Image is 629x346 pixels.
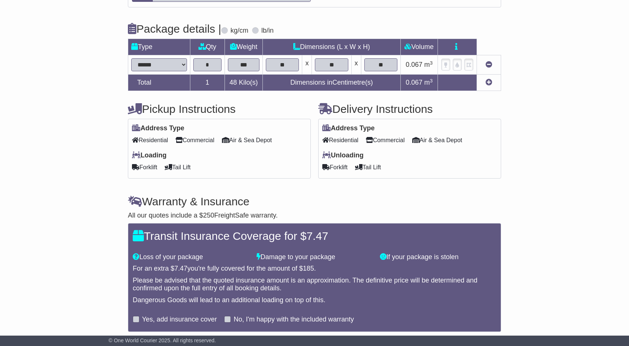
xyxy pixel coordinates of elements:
[306,230,328,242] span: 7.47
[302,55,312,75] td: x
[222,134,272,146] span: Air & Sea Depot
[203,212,214,219] span: 250
[406,79,422,86] span: 0.067
[322,124,375,133] label: Address Type
[322,134,358,146] span: Residential
[400,39,438,55] td: Volume
[233,316,354,324] label: No, I'm happy with the included warranty
[486,79,492,86] a: Add new item
[430,78,433,84] sup: 3
[128,103,311,115] h4: Pickup Instructions
[261,27,274,35] label: lb/in
[230,27,248,35] label: kg/cm
[174,265,187,272] span: 7.47
[128,75,190,91] td: Total
[225,39,263,55] td: Weight
[253,253,377,261] div: Damage to your package
[424,61,433,68] span: m
[303,265,314,272] span: 185
[132,161,157,173] span: Forklift
[128,212,501,220] div: All our quotes include a $ FreightSafe warranty.
[132,151,167,160] label: Loading
[263,39,401,55] td: Dimensions (L x W x H)
[318,103,501,115] h4: Delivery Instructions
[263,75,401,91] td: Dimensions in Centimetre(s)
[406,61,422,68] span: 0.067
[229,79,237,86] span: 48
[430,60,433,66] sup: 3
[175,134,214,146] span: Commercial
[355,161,381,173] span: Tail Lift
[351,55,361,75] td: x
[109,337,216,343] span: © One World Courier 2025. All rights reserved.
[133,277,496,293] div: Please be advised that the quoted insurance amount is an approximation. The definitive price will...
[366,134,404,146] span: Commercial
[322,151,364,160] label: Unloading
[322,161,348,173] span: Forklift
[132,124,184,133] label: Address Type
[424,79,433,86] span: m
[128,195,501,208] h4: Warranty & Insurance
[190,75,225,91] td: 1
[133,265,496,273] div: For an extra $ you're fully covered for the amount of $ .
[486,61,492,68] a: Remove this item
[225,75,263,91] td: Kilo(s)
[129,253,253,261] div: Loss of your package
[412,134,462,146] span: Air & Sea Depot
[132,134,168,146] span: Residential
[133,230,496,242] h4: Transit Insurance Coverage for $
[133,296,496,304] div: Dangerous Goods will lead to an additional loading on top of this.
[376,253,500,261] div: If your package is stolen
[142,316,217,324] label: Yes, add insurance cover
[128,23,221,35] h4: Package details |
[165,161,191,173] span: Tail Lift
[128,39,190,55] td: Type
[190,39,225,55] td: Qty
